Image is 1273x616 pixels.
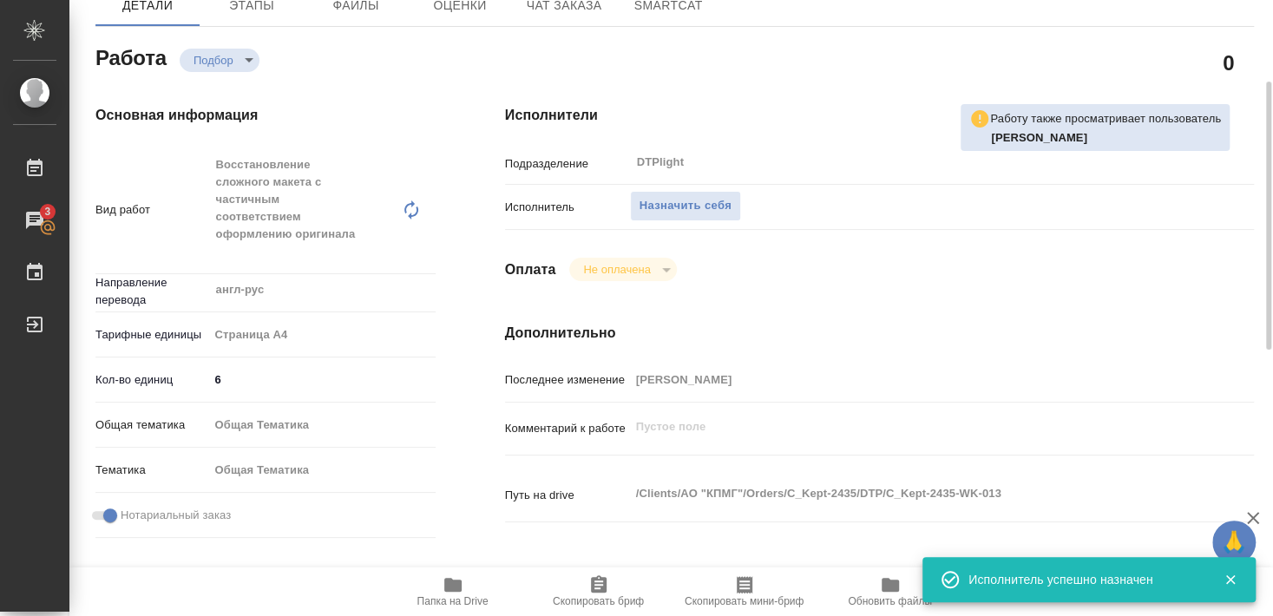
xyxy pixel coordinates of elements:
div: Исполнитель успешно назначен [968,571,1198,588]
p: Архипова Екатерина [991,129,1221,147]
button: Подбор [188,53,239,68]
b: [PERSON_NAME] [991,131,1087,144]
p: Комментарий к работе [505,420,630,437]
span: Обновить файлы [848,595,932,607]
span: 🙏 [1219,524,1249,560]
button: Закрыть [1212,572,1248,587]
h2: Работа [95,41,167,72]
p: Исполнитель [505,199,630,216]
h4: [PERSON_NAME] [95,566,436,587]
button: Назначить себя [630,191,741,221]
span: Нотариальный заказ [121,507,231,524]
button: 🙏 [1212,521,1256,564]
input: Пустое поле [630,367,1191,392]
h4: Основная информация [95,105,436,126]
input: ✎ Введи что-нибудь [209,367,436,392]
span: Папка на Drive [417,595,489,607]
textarea: /Clients/АО "КПМГ"/Orders/C_Kept-2435/DTP/C_Kept-2435-WK-013 [630,479,1191,508]
div: Общая Тематика [209,410,436,440]
h4: Оплата [505,259,556,280]
button: Папка на Drive [380,567,526,616]
a: 3 [4,199,65,242]
p: Направление перевода [95,274,209,309]
div: Подбор [180,49,259,72]
button: Скопировать мини-бриф [672,567,817,616]
div: Общая Тематика [209,455,436,485]
button: Обновить файлы [817,567,963,616]
p: Общая тематика [95,416,209,434]
span: Скопировать бриф [553,595,644,607]
div: Подбор [569,258,676,281]
div: Страница А4 [209,320,436,350]
button: Не оплачена [578,262,655,277]
span: 3 [34,203,61,220]
p: Тематика [95,462,209,479]
button: Скопировать бриф [526,567,672,616]
p: Путь на drive [505,487,630,504]
p: Последнее изменение [505,371,630,389]
span: Назначить себя [640,196,732,216]
h4: Исполнители [505,105,1254,126]
h4: Дополнительно [505,323,1254,344]
p: Работу также просматривает пользователь [990,110,1221,128]
h2: 0 [1223,48,1234,77]
p: Вид работ [95,201,209,219]
p: Тарифные единицы [95,326,209,344]
p: Кол-во единиц [95,371,209,389]
p: Подразделение [505,155,630,173]
span: Скопировать мини-бриф [685,595,804,607]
